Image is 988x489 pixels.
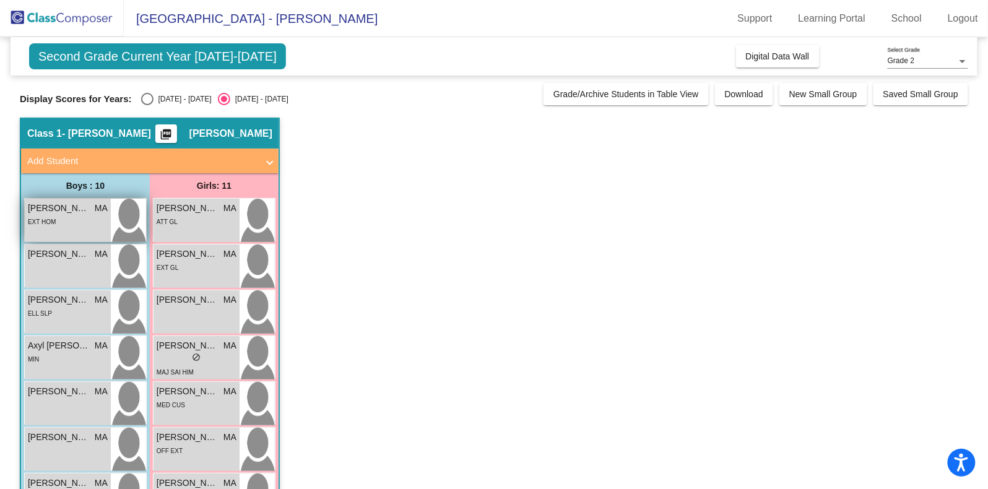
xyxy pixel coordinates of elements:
[223,202,236,215] span: MA
[28,202,90,215] span: [PERSON_NAME]
[192,353,201,361] span: do_not_disturb_alt
[157,402,185,409] span: MED CUS
[95,339,108,352] span: MA
[95,385,108,398] span: MA
[20,93,132,105] span: Display Scores for Years:
[27,154,258,168] mat-panel-title: Add Student
[873,83,968,105] button: Saved Small Group
[155,124,177,143] button: Print Students Details
[789,89,857,99] span: New Small Group
[28,356,39,363] span: MIN
[95,431,108,444] span: MA
[28,431,90,444] span: [PERSON_NAME]
[157,293,219,306] span: [PERSON_NAME]
[223,385,236,398] span: MA
[223,431,236,444] span: MA
[150,173,279,198] div: Girls: 11
[28,219,56,225] span: EXT HOM
[28,385,90,398] span: [PERSON_NAME]
[223,339,236,352] span: MA
[779,83,867,105] button: New Small Group
[62,128,151,140] span: - [PERSON_NAME]
[189,128,272,140] span: [PERSON_NAME]
[553,89,699,99] span: Grade/Archive Students in Table View
[223,248,236,261] span: MA
[158,128,173,145] mat-icon: picture_as_pdf
[746,51,810,61] span: Digital Data Wall
[124,9,378,28] span: [GEOGRAPHIC_DATA] - [PERSON_NAME]
[883,89,958,99] span: Saved Small Group
[28,339,90,352] span: Axyl [PERSON_NAME]
[223,293,236,306] span: MA
[157,339,219,352] span: [PERSON_NAME]
[29,43,286,69] span: Second Grade Current Year [DATE]-[DATE]
[157,431,219,444] span: [PERSON_NAME]
[21,149,279,173] mat-expansion-panel-header: Add Student
[28,310,52,317] span: ELL SLP
[938,9,988,28] a: Logout
[95,293,108,306] span: MA
[725,89,763,99] span: Download
[157,369,194,376] span: MAJ SAI HIM
[230,93,288,105] div: [DATE] - [DATE]
[95,248,108,261] span: MA
[141,93,288,105] mat-radio-group: Select an option
[28,293,90,306] span: [PERSON_NAME]
[157,202,219,215] span: [PERSON_NAME]
[789,9,876,28] a: Learning Portal
[715,83,773,105] button: Download
[157,448,183,454] span: OFF EXT
[728,9,782,28] a: Support
[157,264,178,271] span: EXT GL
[736,45,820,67] button: Digital Data Wall
[888,56,914,65] span: Grade 2
[157,385,219,398] span: [PERSON_NAME]
[157,219,178,225] span: ATT GL
[95,202,108,215] span: MA
[544,83,709,105] button: Grade/Archive Students in Table View
[28,248,90,261] span: [PERSON_NAME]
[27,128,62,140] span: Class 1
[882,9,932,28] a: School
[21,173,150,198] div: Boys : 10
[157,248,219,261] span: [PERSON_NAME]
[154,93,212,105] div: [DATE] - [DATE]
